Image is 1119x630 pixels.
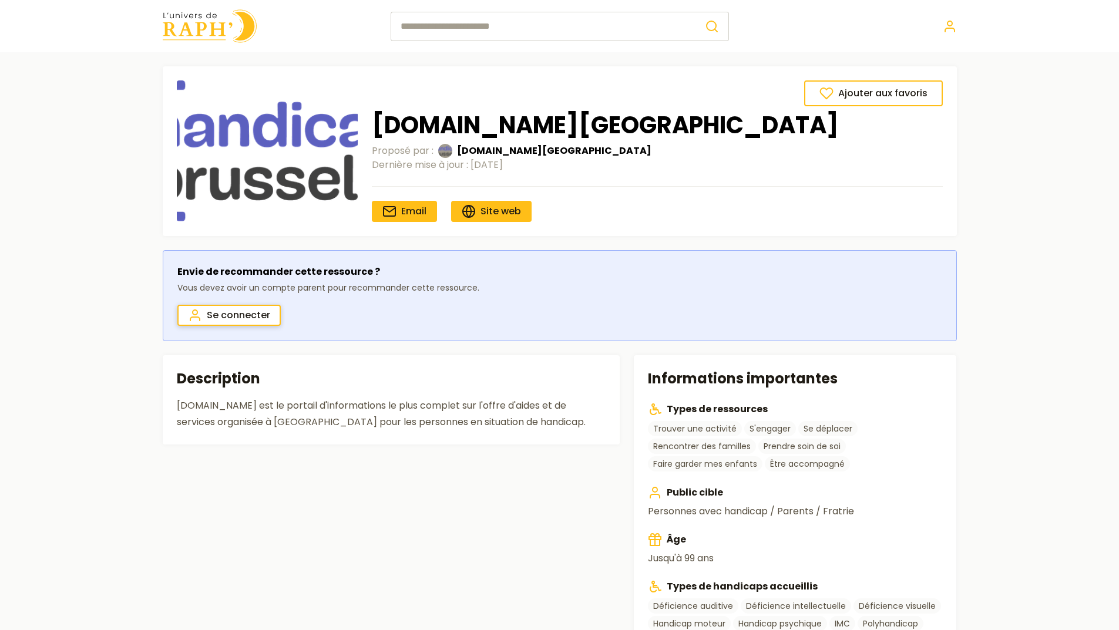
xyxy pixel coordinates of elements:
[648,421,742,436] a: Trouver une activité
[648,402,942,416] h3: Types de ressources
[741,598,851,614] a: Déficience intellectuelle
[372,144,434,158] span: Proposé par :
[177,281,479,295] p: Vous devez avoir un compte parent pour recommander cette ressource.
[648,456,762,471] a: Faire garder mes enfants
[372,158,943,172] div: Dernière mise à jour :
[804,80,943,106] button: Ajouter aux favoris
[648,504,942,518] p: Personnes avec handicap / Parents / Fratrie
[372,201,437,222] a: Email
[695,12,729,41] button: Rechercher
[163,9,257,43] img: Univers de Raph logo
[648,598,738,614] a: Déficience auditive
[401,204,426,218] span: Email
[177,80,358,221] img: Hab Logo Positive
[765,456,850,471] a: Être accompagné
[438,144,651,158] a: handicap.brussels[DOMAIN_NAME][GEOGRAPHIC_DATA]
[471,158,503,171] time: [DATE]
[648,439,756,454] a: Rencontrer des familles
[207,308,270,322] span: Se connecter
[177,305,281,326] a: Se connecter
[177,369,606,388] h2: Description
[177,265,479,279] p: Envie de recommander cette ressource ?
[838,86,928,100] span: Ajouter aux favoris
[457,144,651,158] span: [DOMAIN_NAME][GEOGRAPHIC_DATA]
[853,598,941,614] a: Déficience visuelle
[648,533,942,547] h3: Âge
[648,551,942,565] p: Jusqu'à 99 ans
[943,19,957,33] a: Se connecter
[648,486,942,500] h3: Public cible
[744,421,796,436] a: S'engager
[480,204,521,218] span: Site web
[648,580,942,594] h3: Types de handicaps accueillis
[758,439,846,454] a: Prendre soin de soi
[372,111,943,139] h1: [DOMAIN_NAME][GEOGRAPHIC_DATA]
[177,397,606,430] div: [DOMAIN_NAME] est le portail d'informations le plus complet sur l'offre d'aides et de services or...
[438,144,452,158] img: handicap.brussels
[798,421,858,436] a: Se déplacer
[451,201,532,222] a: Site web
[648,369,942,388] h2: Informations importantes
